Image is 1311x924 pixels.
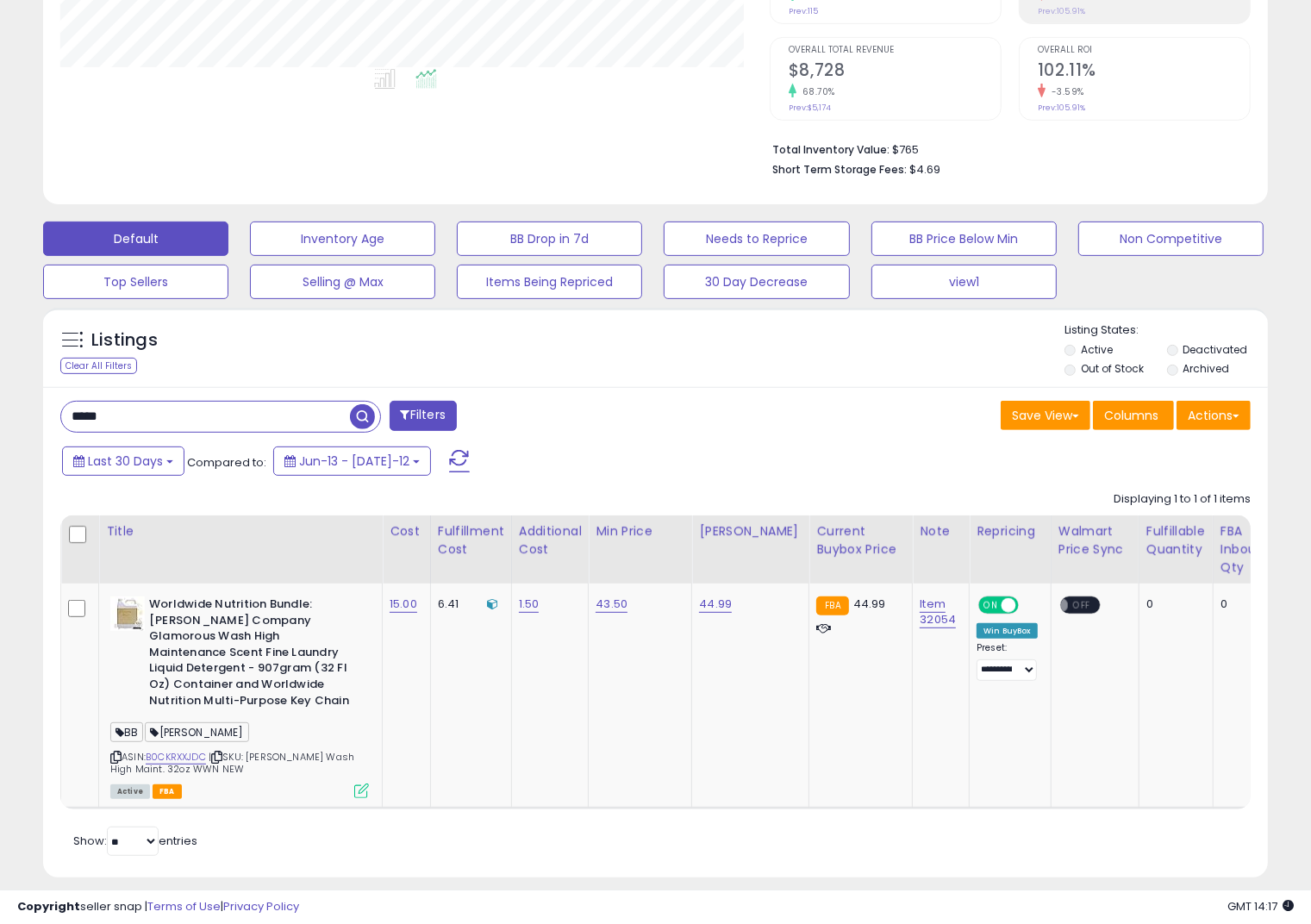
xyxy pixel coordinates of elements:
[390,522,423,540] div: Cost
[699,522,802,540] div: [PERSON_NAME]
[789,46,1001,55] span: Overall Total Revenue
[1058,522,1132,559] div: Walmart Price Sync
[920,596,956,628] a: Item 32054
[223,898,299,915] a: Privacy Policy
[1064,322,1268,339] p: Listing States:
[43,222,228,256] button: Default
[1183,361,1229,376] label: Archived
[1081,361,1144,376] label: Out of Stock
[1220,522,1272,577] div: FBA inbound Qty
[145,722,248,742] span: [PERSON_NAME]
[73,833,197,849] span: Show: entries
[110,750,354,776] span: | SKU: [PERSON_NAME] Wash High Maint. 32oz WWN NEW
[299,453,409,470] span: Jun-13 - [DATE]-12
[438,596,498,612] div: 6.41
[816,522,905,559] div: Current Buybox Price
[390,596,417,613] a: 15.00
[110,596,145,631] img: 41wXcKHSnrL._SL40_.jpg
[977,642,1038,681] div: Preset:
[153,784,182,799] span: FBA
[1068,598,1096,613] span: OFF
[43,265,228,299] button: Top Sellers
[1038,103,1085,113] small: Prev: 105.91%
[1146,596,1200,612] div: 0
[91,328,158,353] h5: Listings
[789,6,818,16] small: Prev: 115
[772,162,907,177] b: Short Term Storage Fees:
[789,60,1001,84] h2: $8,728
[1046,85,1084,98] small: -3.59%
[17,899,299,915] div: seller snap | |
[1177,401,1251,430] button: Actions
[519,596,540,613] a: 1.50
[60,358,137,374] div: Clear All Filters
[273,446,431,476] button: Jun-13 - [DATE]-12
[149,596,359,713] b: Worldwide Nutrition Bundle: [PERSON_NAME] Company Glamorous Wash High Maintenance Scent Fine Laun...
[980,598,1002,613] span: ON
[1227,898,1294,915] span: 2025-08-12 14:17 GMT
[772,138,1238,159] li: $765
[88,453,163,470] span: Last 30 Days
[1220,596,1266,612] div: 0
[699,596,732,613] a: 44.99
[110,784,150,799] span: All listings currently available for purchase on Amazon
[1001,401,1090,430] button: Save View
[457,265,642,299] button: Items Being Repriced
[187,454,266,471] span: Compared to:
[110,722,143,742] span: BB
[853,596,886,612] span: 44.99
[977,522,1044,540] div: Repricing
[1093,401,1174,430] button: Columns
[438,522,504,559] div: Fulfillment Cost
[1146,522,1206,559] div: Fulfillable Quantity
[596,596,627,613] a: 43.50
[106,522,375,540] div: Title
[664,265,849,299] button: 30 Day Decrease
[1038,6,1085,16] small: Prev: 105.91%
[1104,407,1158,424] span: Columns
[146,750,206,765] a: B0CKRXXJDC
[250,222,435,256] button: Inventory Age
[909,161,940,178] span: $4.69
[871,265,1057,299] button: view1
[789,103,831,113] small: Prev: $5,174
[772,142,890,157] b: Total Inventory Value:
[977,623,1038,639] div: Win BuyBox
[17,898,80,915] strong: Copyright
[664,222,849,256] button: Needs to Reprice
[920,522,962,540] div: Note
[1081,342,1113,357] label: Active
[871,222,1057,256] button: BB Price Below Min
[1078,222,1264,256] button: Non Competitive
[1016,598,1044,613] span: OFF
[596,522,684,540] div: Min Price
[457,222,642,256] button: BB Drop in 7d
[816,596,848,615] small: FBA
[1038,60,1250,84] h2: 102.11%
[110,596,369,796] div: ASIN:
[390,401,457,431] button: Filters
[1038,46,1250,55] span: Overall ROI
[1183,342,1247,357] label: Deactivated
[1114,491,1251,508] div: Displaying 1 to 1 of 1 items
[250,265,435,299] button: Selling @ Max
[796,85,835,98] small: 68.70%
[147,898,221,915] a: Terms of Use
[519,522,582,559] div: Additional Cost
[62,446,184,476] button: Last 30 Days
